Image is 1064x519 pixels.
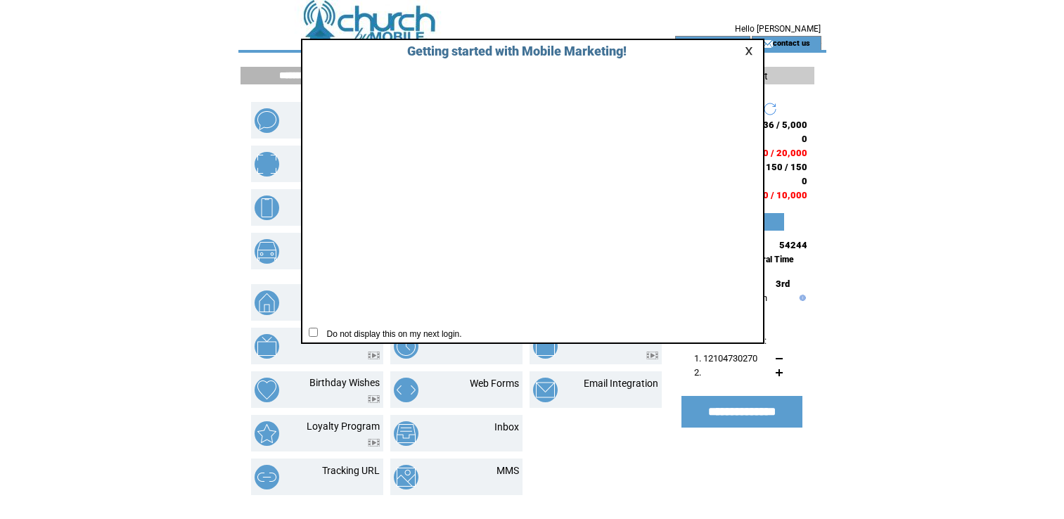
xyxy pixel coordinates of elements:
img: web-forms.png [394,378,418,402]
span: Central Time [744,255,794,264]
a: Loyalty Program [307,421,380,432]
img: tracking-url.png [255,465,279,489]
img: vehicle-listing.png [255,239,279,264]
span: Do not display this on my next login. [320,329,462,339]
img: video.png [646,352,658,359]
img: loyalty-program.png [255,421,279,446]
span: 0 [802,176,807,186]
img: scheduled-tasks.png [394,334,418,359]
img: text-blast.png [255,108,279,133]
img: mobile-websites.png [255,196,279,220]
img: inbox.png [394,421,418,446]
img: mms.png [394,465,418,489]
a: Tracking URL [322,465,380,476]
span: 0 / 20,000 [763,148,807,158]
span: 0 [802,134,807,144]
img: account_icon.gif [696,38,707,49]
span: 2. [694,367,701,378]
a: Inbox [494,421,519,432]
img: help.gif [796,295,806,301]
img: property-listing.png [255,290,279,315]
span: Getting started with Mobile Marketing! [393,44,627,58]
img: video.png [368,352,380,359]
span: 2,136 / 5,000 [749,120,807,130]
img: email-integration.png [533,378,558,402]
img: text-to-screen.png [255,334,279,359]
span: Hello [PERSON_NAME] [735,24,821,34]
a: contact us [773,38,810,47]
a: Birthday Wishes [309,377,380,388]
img: contact_us_icon.gif [762,38,773,49]
img: video.png [368,439,380,447]
a: Web Forms [470,378,519,389]
img: mobile-coupons.png [255,152,279,177]
span: 54244 [779,240,807,250]
a: MMS [496,465,519,476]
span: 0 / 10,000 [763,190,807,200]
img: birthday-wishes.png [255,378,279,402]
a: Email Integration [584,378,658,389]
img: video.png [368,395,380,403]
span: 3rd [776,278,790,289]
img: text-to-win.png [533,334,558,359]
span: 1. 12104730270 [694,353,757,364]
span: 150 / 150 [766,162,807,172]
